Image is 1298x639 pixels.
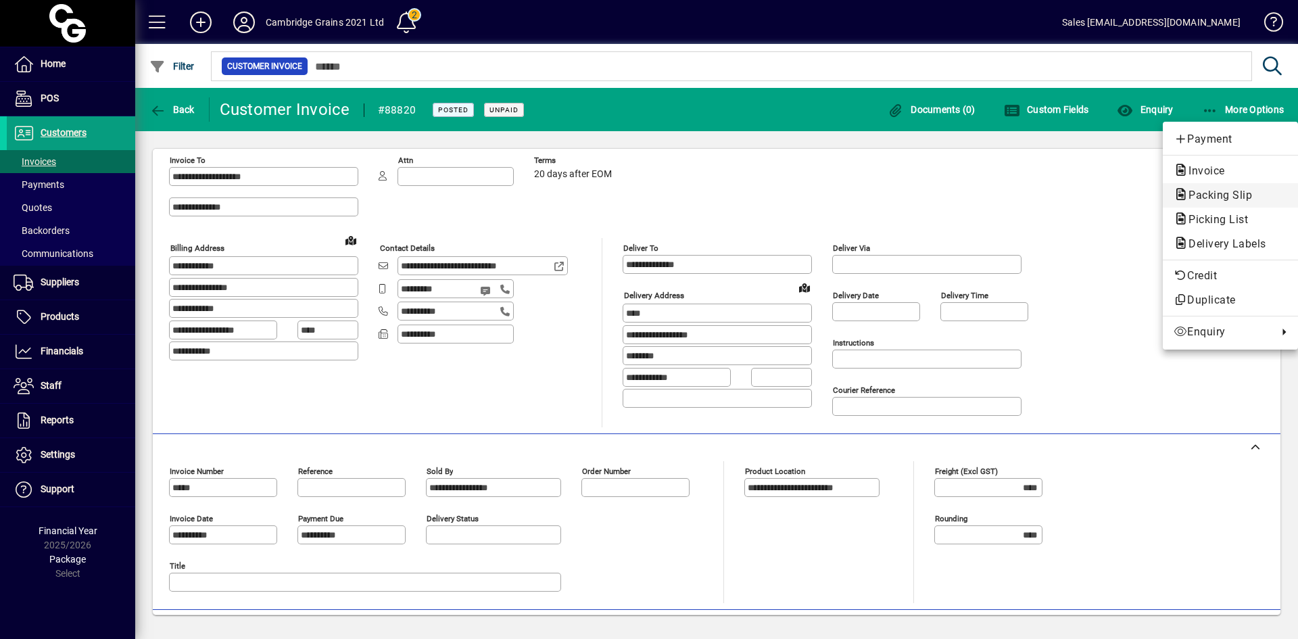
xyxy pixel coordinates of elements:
span: Delivery Labels [1174,237,1273,250]
span: Packing Slip [1174,189,1259,202]
span: Invoice [1174,164,1232,177]
span: Credit [1174,268,1287,284]
button: Add customer payment [1163,127,1298,151]
span: Duplicate [1174,292,1287,308]
span: Picking List [1174,213,1255,226]
span: Payment [1174,131,1287,147]
span: Enquiry [1174,324,1271,340]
